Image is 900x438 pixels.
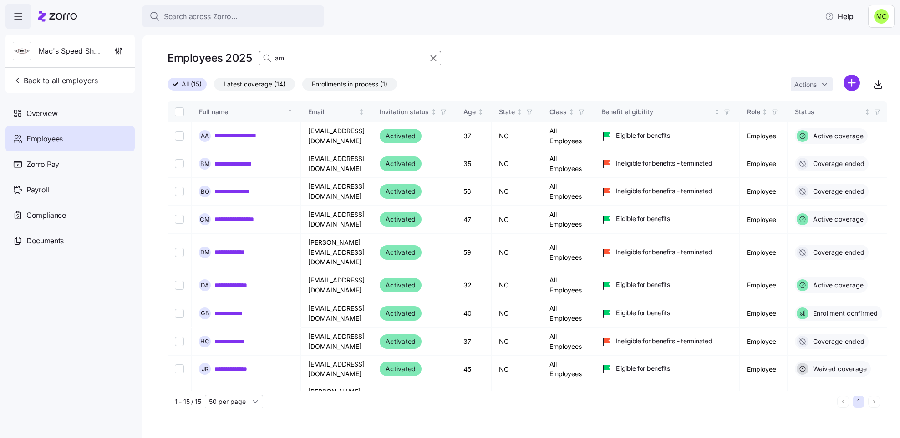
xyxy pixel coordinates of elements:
[837,396,849,408] button: Previous page
[492,150,542,178] td: NC
[38,45,102,57] span: Mac's Speed Shop
[202,366,208,372] span: J R
[492,234,542,271] td: NC
[164,11,238,22] span: Search across Zorro...
[542,356,594,383] td: All Employees
[747,107,760,117] div: Role
[301,206,372,234] td: [EMAIL_ADDRESS][DOMAIN_NAME]
[853,396,864,408] button: 1
[386,214,416,225] span: Activated
[740,328,788,356] td: Employee
[358,109,365,115] div: Not sorted
[616,308,670,317] span: Eligible for benefits
[794,81,817,88] span: Actions
[810,159,865,168] span: Coverage ended
[182,78,202,90] span: All (15)
[456,328,492,356] td: 37
[740,271,788,299] td: Employee
[616,337,712,346] span: Ineligible for benefits - terminated
[740,101,788,122] th: RoleNot sorted
[740,122,788,150] td: Employee
[175,187,184,196] input: Select record 3
[616,186,712,196] span: Ineligible for benefits - terminated
[456,122,492,150] td: 37
[516,109,523,115] div: Not sorted
[168,51,252,65] h1: Employees 2025
[740,299,788,327] td: Employee
[844,75,860,91] svg: add icon
[175,281,184,290] input: Select record 6
[26,133,63,145] span: Employees
[601,107,712,117] div: Benefit eligibility
[301,101,372,122] th: EmailNot sorted
[5,101,135,126] a: Overview
[740,234,788,271] td: Employee
[301,271,372,299] td: [EMAIL_ADDRESS][DOMAIN_NAME]
[201,133,209,139] span: A A
[175,107,184,116] input: Select all records
[568,109,575,115] div: Not sorted
[26,184,49,196] span: Payroll
[492,206,542,234] td: NC
[201,311,209,317] span: G B
[740,150,788,178] td: Employee
[259,51,441,65] input: Search Employees
[201,282,209,288] span: D A
[616,131,670,140] span: Eligible for benefits
[287,109,293,115] div: Sorted ascending
[810,131,864,141] span: Active coverage
[142,5,324,27] button: Search across Zorro...
[810,309,878,318] span: Enrollment confirmed
[301,234,372,271] td: [PERSON_NAME][EMAIL_ADDRESS][DOMAIN_NAME]
[542,122,594,150] td: All Employees
[456,150,492,178] td: 35
[478,109,484,115] div: Not sorted
[200,249,210,255] span: D M
[13,75,98,86] span: Back to all employers
[492,101,542,122] th: StateNot sorted
[542,383,594,420] td: All Employees
[616,280,670,289] span: Eligible for benefits
[301,299,372,327] td: [EMAIL_ADDRESS][DOMAIN_NAME]
[175,131,184,141] input: Select record 1
[616,247,712,257] span: Ineligible for benefits - terminated
[791,77,833,91] button: Actions
[456,383,492,420] td: 39
[616,214,670,223] span: Eligible for benefits
[372,101,456,122] th: Invitation statusNot sorted
[192,101,301,122] th: Full nameSorted ascending
[386,336,416,347] span: Activated
[492,178,542,206] td: NC
[386,280,416,291] span: Activated
[175,215,184,224] input: Select record 4
[26,210,66,221] span: Compliance
[492,383,542,420] td: NC
[463,107,476,117] div: Age
[864,109,870,115] div: Not sorted
[301,356,372,383] td: [EMAIL_ADDRESS][DOMAIN_NAME]
[542,234,594,271] td: All Employees
[616,364,670,373] span: Eligible for benefits
[175,397,201,406] span: 1 - 15 / 15
[224,78,285,90] span: Latest coverage (14)
[456,234,492,271] td: 59
[492,299,542,327] td: NC
[810,248,865,257] span: Coverage ended
[456,299,492,327] td: 40
[740,206,788,234] td: Employee
[594,101,740,122] th: Benefit eligibilityNot sorted
[492,271,542,299] td: NC
[26,159,59,170] span: Zorro Pay
[301,178,372,206] td: [EMAIL_ADDRESS][DOMAIN_NAME]
[13,42,31,60] img: Employer logo
[542,299,594,327] td: All Employees
[200,161,210,166] span: B M
[810,281,864,290] span: Active coverage
[175,309,184,318] input: Select record 7
[200,216,210,222] span: C M
[386,308,416,319] span: Activated
[26,108,57,119] span: Overview
[542,150,594,178] td: All Employees
[740,383,788,420] td: Employee
[431,109,437,115] div: Not sorted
